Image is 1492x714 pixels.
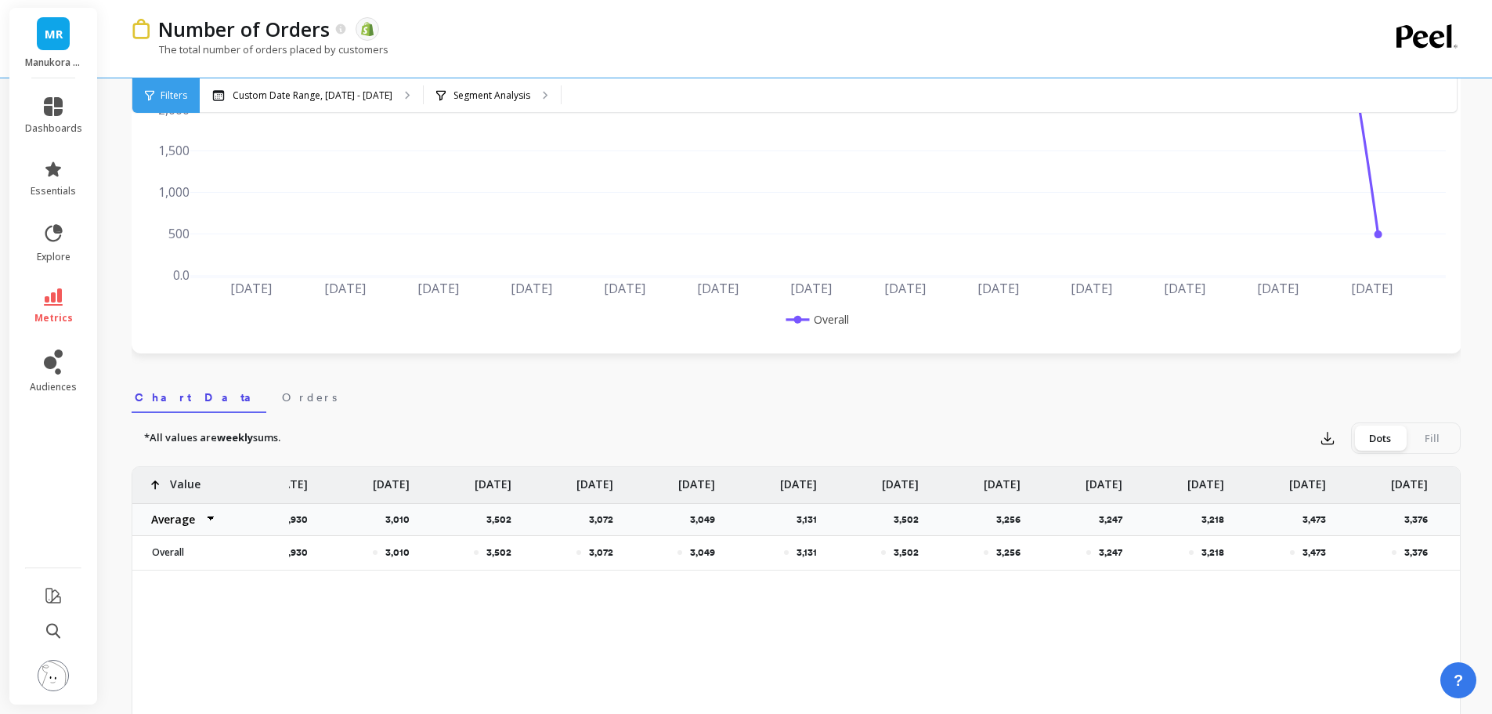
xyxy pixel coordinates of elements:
span: MR [45,25,63,43]
p: 3,502 [486,513,521,526]
p: Number of Orders [158,16,330,42]
p: Value [170,467,200,492]
p: 2,930 [283,513,317,526]
div: Dots [1354,426,1406,451]
p: 3,256 [996,546,1021,559]
p: 3,376 [1404,513,1437,526]
p: Segment Analysis [453,89,530,102]
p: 3,473 [1302,546,1326,559]
p: 3,010 [385,546,410,559]
p: 3,010 [385,513,419,526]
p: Manukora Peel report [25,56,82,69]
p: 3,256 [996,513,1030,526]
span: Filters [161,89,187,102]
img: profile picture [38,660,69,691]
p: 2,930 [283,546,308,559]
p: 3,247 [1099,513,1132,526]
span: essentials [31,185,76,198]
p: [DATE] [271,467,308,492]
p: 3,218 [1201,546,1224,559]
p: 3,502 [894,546,919,559]
p: [DATE] [678,467,715,492]
span: metrics [34,312,73,324]
p: Overall [143,546,280,559]
p: [DATE] [1391,467,1428,492]
span: audiences [30,381,77,393]
p: 3,247 [1099,546,1122,559]
img: api.shopify.svg [360,22,374,36]
p: 3,502 [486,546,511,559]
p: 3,049 [690,546,715,559]
p: 3,049 [690,513,724,526]
p: *All values are sums. [144,430,280,446]
div: Fill [1406,426,1458,451]
p: [DATE] [373,467,410,492]
p: [DATE] [984,467,1021,492]
p: 3,376 [1404,546,1428,559]
p: Custom Date Range, [DATE] - [DATE] [233,89,392,102]
button: ? [1440,662,1476,698]
p: 3,131 [797,513,826,526]
p: 3,473 [1302,513,1335,526]
p: [DATE] [475,467,511,492]
strong: weekly [217,430,253,444]
p: 3,072 [589,546,613,559]
p: 3,502 [894,513,928,526]
span: explore [37,251,70,263]
p: 3,218 [1201,513,1234,526]
nav: Tabs [132,377,1461,413]
p: 3,131 [797,546,817,559]
span: Chart Data [135,390,263,405]
p: [DATE] [1086,467,1122,492]
p: 3,072 [589,513,623,526]
p: [DATE] [1289,467,1326,492]
p: [DATE] [1187,467,1224,492]
span: Orders [282,390,337,405]
img: header icon [132,19,150,38]
span: dashboards [25,122,82,135]
p: The total number of orders placed by customers [132,42,388,56]
span: ? [1454,669,1463,691]
p: [DATE] [780,467,817,492]
p: [DATE] [882,467,919,492]
p: [DATE] [576,467,613,492]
